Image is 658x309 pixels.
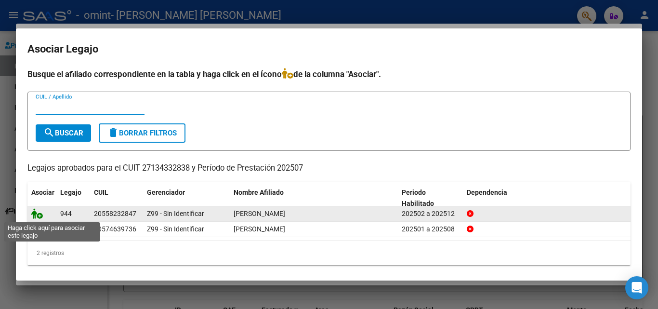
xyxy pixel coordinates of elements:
datatable-header-cell: Nombre Afiliado [230,182,398,214]
h4: Busque el afiliado correspondiente en la tabla y haga click en el ícono de la columna "Asociar". [27,68,631,81]
datatable-header-cell: Legajo [56,182,90,214]
datatable-header-cell: Gerenciador [143,182,230,214]
span: Nombre Afiliado [234,188,284,196]
span: 944 [60,210,72,217]
datatable-header-cell: Periodo Habilitado [398,182,463,214]
span: Gerenciador [147,188,185,196]
div: Open Intercom Messenger [625,276,648,299]
div: 202502 a 202512 [402,208,459,219]
button: Borrar Filtros [99,123,185,143]
span: Periodo Habilitado [402,188,434,207]
p: Legajos aprobados para el CUIT 27134332838 y Período de Prestación 202507 [27,162,631,175]
span: Z99 - Sin Identificar [147,225,204,233]
div: 20574639736 [94,224,136,235]
datatable-header-cell: Dependencia [463,182,631,214]
mat-icon: search [43,127,55,138]
button: Buscar [36,124,91,142]
div: 202501 a 202508 [402,224,459,235]
span: Buscar [43,129,83,137]
span: CUIL [94,188,108,196]
span: Legajo [60,188,81,196]
span: ANCHAVA BRUNO NAHUEL [234,225,285,233]
div: 20558232847 [94,208,136,219]
span: Z99 - Sin Identificar [147,210,204,217]
span: Dependencia [467,188,507,196]
span: Borrar Filtros [107,129,177,137]
span: VELARDEZ FRANCESCO [234,210,285,217]
div: 2 registros [27,241,631,265]
datatable-header-cell: CUIL [90,182,143,214]
datatable-header-cell: Asociar [27,182,56,214]
h2: Asociar Legajo [27,40,631,58]
span: Asociar [31,188,54,196]
span: 606 [60,225,72,233]
mat-icon: delete [107,127,119,138]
